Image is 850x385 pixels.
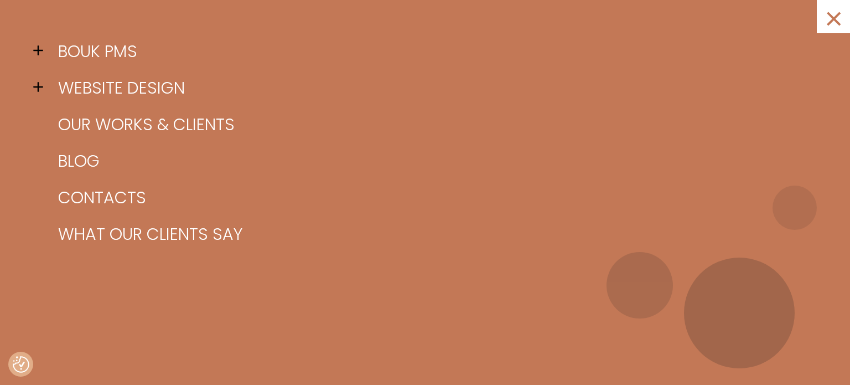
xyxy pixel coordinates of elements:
a: BOUK PMS [50,33,817,70]
a: Our works & clients [50,106,817,143]
img: Revisit consent button [13,356,29,373]
a: Website design [50,70,817,106]
a: What our clients say [50,216,817,253]
a: Blog [50,143,817,179]
button: Consent Preferences [13,356,29,373]
a: Contacts [50,179,817,216]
